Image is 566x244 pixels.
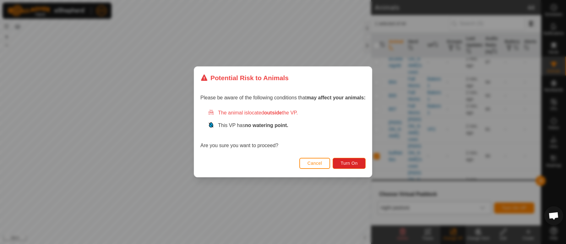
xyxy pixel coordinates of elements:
div: Open chat [544,206,563,225]
strong: no watering point. [245,123,288,128]
strong: outside [264,110,282,116]
div: The animal is [208,109,366,117]
button: Turn On [333,158,366,169]
span: Cancel [307,161,322,166]
div: Potential Risk to Animals [200,73,289,83]
button: Cancel [299,158,330,169]
div: Are you sure you want to proceed? [200,109,366,150]
span: located the VP. [248,110,298,116]
span: Turn On [341,161,358,166]
span: This VP has [218,123,288,128]
span: Please be aware of the following conditions that [200,95,366,101]
strong: may affect your animals: [307,95,366,101]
